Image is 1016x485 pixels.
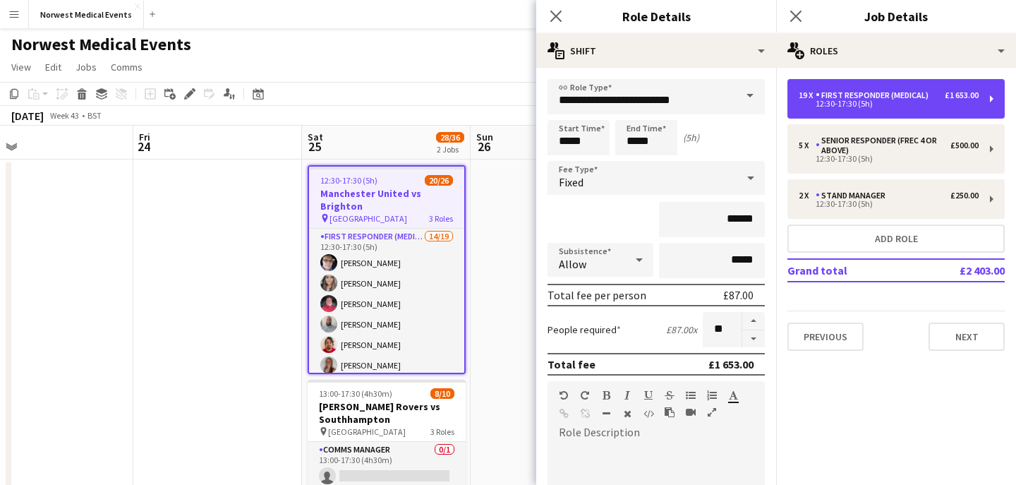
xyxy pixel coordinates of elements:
[816,136,950,155] div: Senior Responder (FREC 4 or Above)
[11,109,44,123] div: [DATE]
[708,357,754,371] div: £1 653.00
[916,259,1005,282] td: £2 403.00
[329,213,407,224] span: [GEOGRAPHIC_DATA]
[723,288,754,302] div: £87.00
[105,58,148,76] a: Comms
[776,7,1016,25] h3: Job Details
[799,90,816,100] div: 19 x
[742,312,765,330] button: Increase
[75,61,97,73] span: Jobs
[111,61,143,73] span: Comms
[309,187,464,212] h3: Manchester United vs Brighton
[601,390,611,401] button: Bold
[799,155,979,162] div: 12:30-17:30 (5h)
[536,34,776,68] div: Shift
[430,426,454,437] span: 3 Roles
[308,165,466,374] app-job-card: 12:30-17:30 (5h)20/26Manchester United vs Brighton [GEOGRAPHIC_DATA]3 RolesFirst Responder (Medic...
[799,100,979,107] div: 12:30-17:30 (5h)
[622,408,632,419] button: Clear Formatting
[622,390,632,401] button: Italic
[308,400,466,426] h3: [PERSON_NAME] Rovers vs Southhampton
[87,110,102,121] div: BST
[559,175,583,189] span: Fixed
[430,388,454,399] span: 8/10
[476,131,493,143] span: Sun
[787,259,916,282] td: Grand total
[436,132,464,143] span: 28/36
[328,426,406,437] span: [GEOGRAPHIC_DATA]
[776,34,1016,68] div: Roles
[580,390,590,401] button: Redo
[474,138,493,155] span: 26
[320,175,377,186] span: 12:30-17:30 (5h)
[425,175,453,186] span: 20/26
[787,224,1005,253] button: Add role
[308,131,323,143] span: Sat
[40,58,67,76] a: Edit
[816,90,934,100] div: First Responder (Medical)
[429,213,453,224] span: 3 Roles
[787,323,864,351] button: Previous
[548,357,595,371] div: Total fee
[929,323,1005,351] button: Next
[643,390,653,401] button: Underline
[686,390,696,401] button: Unordered List
[742,330,765,348] button: Decrease
[536,7,776,25] h3: Role Details
[728,390,738,401] button: Text Color
[548,288,646,302] div: Total fee per person
[11,34,191,55] h1: Norwest Medical Events
[643,408,653,419] button: HTML Code
[950,140,979,150] div: £500.00
[799,191,816,200] div: 2 x
[666,323,697,336] div: £87.00 x
[799,140,816,150] div: 5 x
[707,407,717,418] button: Fullscreen
[11,61,31,73] span: View
[816,191,891,200] div: Stand Manager
[683,131,699,144] div: (5h)
[559,390,569,401] button: Undo
[665,390,675,401] button: Strikethrough
[70,58,102,76] a: Jobs
[47,110,82,121] span: Week 43
[601,408,611,419] button: Horizontal Line
[686,407,696,418] button: Insert video
[665,407,675,418] button: Paste as plain text
[799,200,979,208] div: 12:30-17:30 (5h)
[950,191,979,200] div: £250.00
[137,138,150,155] span: 24
[707,390,717,401] button: Ordered List
[29,1,144,28] button: Norwest Medical Events
[319,388,392,399] span: 13:00-17:30 (4h30m)
[437,144,464,155] div: 2 Jobs
[306,138,323,155] span: 25
[548,323,621,336] label: People required
[45,61,61,73] span: Edit
[6,58,37,76] a: View
[559,257,586,271] span: Allow
[139,131,150,143] span: Fri
[945,90,979,100] div: £1 653.00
